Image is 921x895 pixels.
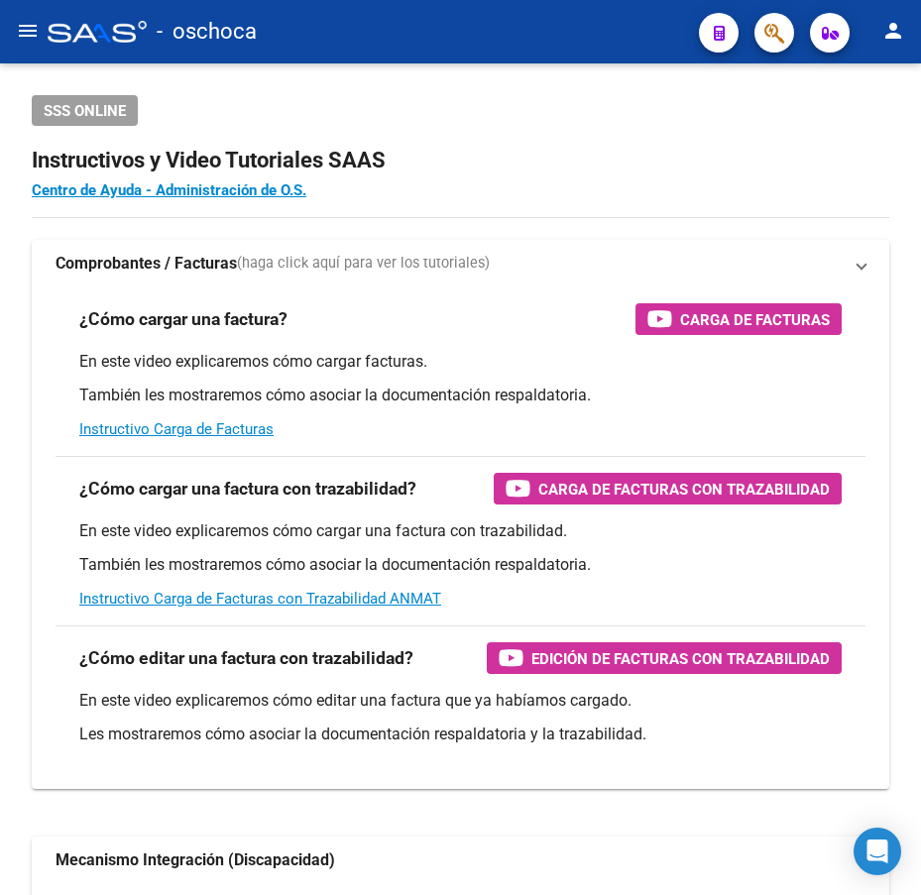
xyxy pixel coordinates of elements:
button: Edición de Facturas con Trazabilidad [487,642,842,674]
h3: ¿Cómo cargar una factura? [79,305,288,333]
mat-icon: person [881,19,905,43]
p: En este video explicaremos cómo cargar facturas. [79,351,842,373]
button: Carga de Facturas [635,303,842,335]
span: Carga de Facturas [680,307,830,332]
button: Carga de Facturas con Trazabilidad [494,473,842,504]
div: Comprobantes / Facturas(haga click aquí para ver los tutoriales) [32,287,889,789]
div: Open Intercom Messenger [854,828,901,875]
mat-expansion-panel-header: Comprobantes / Facturas(haga click aquí para ver los tutoriales) [32,240,889,287]
p: En este video explicaremos cómo cargar una factura con trazabilidad. [79,520,842,542]
a: Instructivo Carga de Facturas con Trazabilidad ANMAT [79,590,441,608]
h3: ¿Cómo editar una factura con trazabilidad? [79,644,413,672]
mat-icon: menu [16,19,40,43]
span: SSS ONLINE [44,102,126,120]
p: En este video explicaremos cómo editar una factura que ya habíamos cargado. [79,690,842,712]
strong: Comprobantes / Facturas [56,253,237,275]
span: (haga click aquí para ver los tutoriales) [237,253,490,275]
a: Instructivo Carga de Facturas [79,420,274,438]
strong: Mecanismo Integración (Discapacidad) [56,849,335,871]
button: SSS ONLINE [32,95,138,126]
p: Les mostraremos cómo asociar la documentación respaldatoria y la trazabilidad. [79,724,842,745]
span: - oschoca [157,10,257,54]
a: Centro de Ayuda - Administración de O.S. [32,181,306,199]
p: También les mostraremos cómo asociar la documentación respaldatoria. [79,385,842,406]
h2: Instructivos y Video Tutoriales SAAS [32,142,889,179]
mat-expansion-panel-header: Mecanismo Integración (Discapacidad) [32,837,889,884]
span: Edición de Facturas con Trazabilidad [531,646,830,671]
p: También les mostraremos cómo asociar la documentación respaldatoria. [79,554,842,576]
h3: ¿Cómo cargar una factura con trazabilidad? [79,475,416,503]
span: Carga de Facturas con Trazabilidad [538,477,830,502]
